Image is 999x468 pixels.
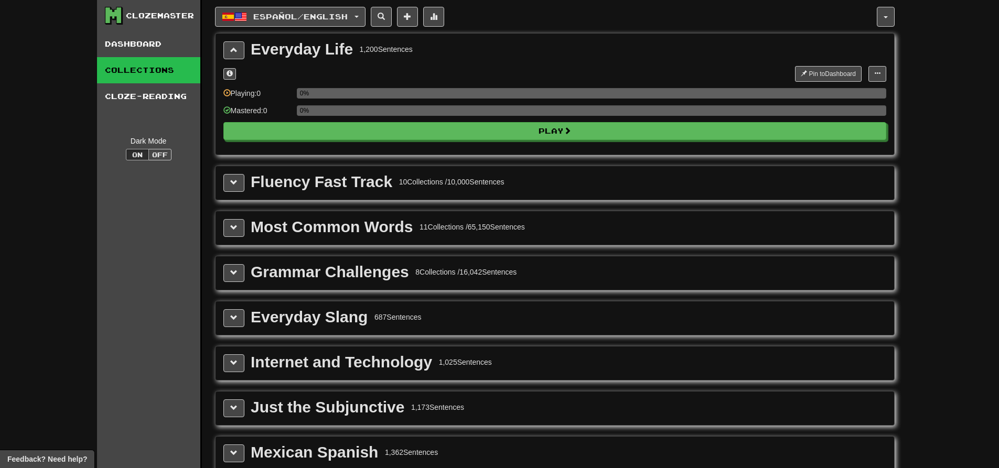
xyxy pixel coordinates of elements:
button: More stats [423,7,444,27]
div: Fluency Fast Track [251,174,392,190]
div: Clozemaster [126,10,194,21]
div: 687 Sentences [374,312,422,322]
div: 10 Collections / 10,000 Sentences [399,177,504,187]
div: Everyday Slang [251,309,368,325]
div: Most Common Words [251,219,413,235]
span: Español / English [253,12,348,21]
div: Playing: 0 [223,88,292,105]
button: Español/English [215,7,366,27]
div: Grammar Challenges [251,264,409,280]
div: 1,025 Sentences [439,357,492,367]
div: Internet and Technology [251,354,432,370]
button: Pin toDashboard [795,66,862,82]
div: Everyday Life [251,41,353,57]
div: Dark Mode [105,136,192,146]
div: Mexican Spanish [251,444,378,460]
button: Off [148,149,171,160]
button: Add sentence to collection [397,7,418,27]
div: 1,362 Sentences [385,447,438,458]
button: Search sentences [371,7,392,27]
div: Just the Subjunctive [251,399,404,415]
div: Mastered: 0 [223,105,292,123]
button: Play [223,122,886,140]
div: 11 Collections / 65,150 Sentences [420,222,525,232]
div: 1,173 Sentences [411,402,464,412]
span: Open feedback widget [7,454,87,464]
a: Cloze-Reading [97,83,200,110]
a: Dashboard [97,31,200,57]
div: 8 Collections / 16,042 Sentences [415,267,517,277]
div: 1,200 Sentences [360,44,413,55]
button: On [126,149,149,160]
a: Collections [97,57,200,83]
